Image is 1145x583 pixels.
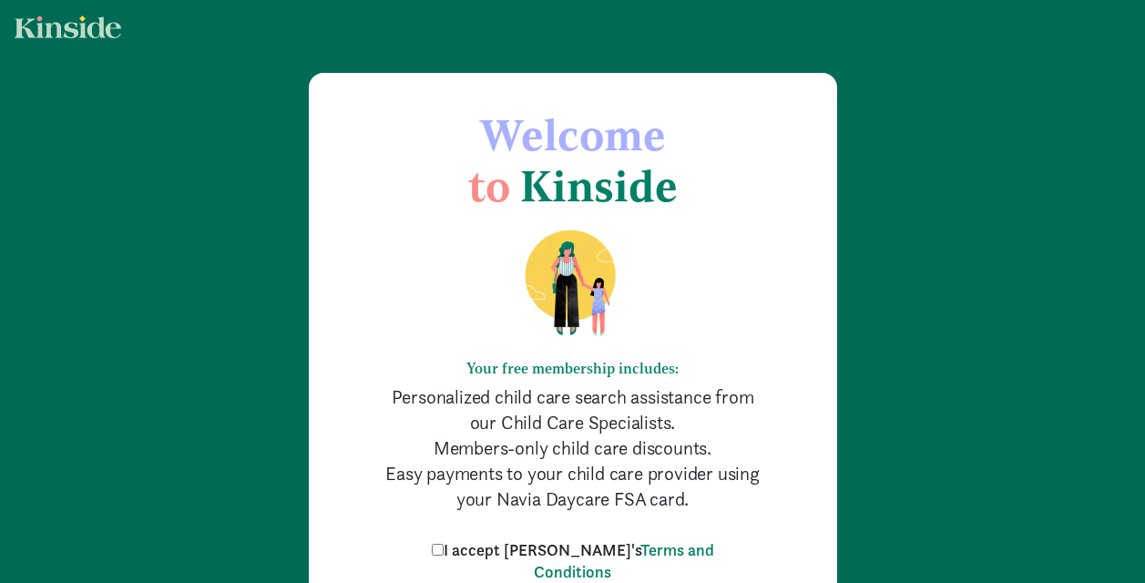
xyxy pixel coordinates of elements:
[480,108,666,161] span: Welcome
[432,544,444,556] input: I accept [PERSON_NAME]'sTerms and Conditions
[427,539,719,583] label: I accept [PERSON_NAME]'s
[503,229,642,338] img: illustration-mom-daughter.png
[382,461,764,512] p: Easy payments to your child care provider using your Navia Daycare FSA card.
[15,15,121,38] img: light.svg
[520,159,678,212] span: Kinside
[468,159,510,212] span: to
[382,435,764,461] p: Members-only child care discounts.
[534,539,714,582] a: Terms and Conditions
[382,360,764,377] h6: Your free membership includes:
[382,384,764,435] p: Personalized child care search assistance from our Child Care Specialists.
